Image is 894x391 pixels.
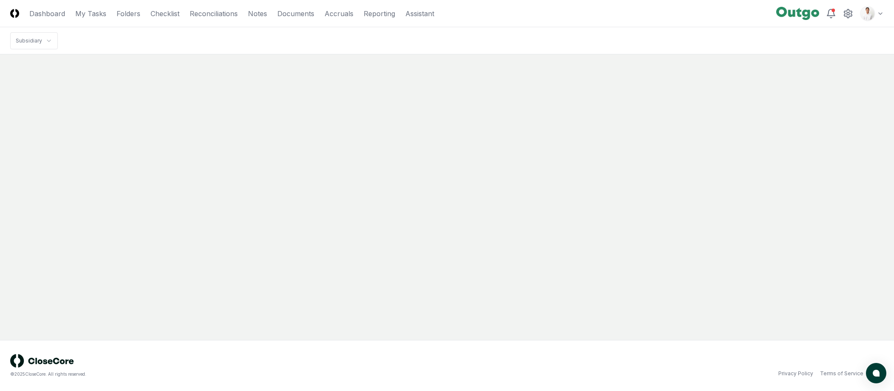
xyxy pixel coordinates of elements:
[190,8,238,19] a: Reconciliations
[75,8,106,19] a: My Tasks
[325,8,353,19] a: Accruals
[861,7,874,20] img: d09822cc-9b6d-4858-8d66-9570c114c672_b0bc35f1-fa8e-4ccc-bc23-b02c2d8c2b72.png
[248,8,267,19] a: Notes
[776,7,819,20] img: Outgo logo
[10,9,19,18] img: Logo
[405,8,434,19] a: Assistant
[10,354,74,368] img: logo
[151,8,179,19] a: Checklist
[277,8,314,19] a: Documents
[16,37,42,45] div: Subsidiary
[778,370,813,377] a: Privacy Policy
[117,8,140,19] a: Folders
[364,8,395,19] a: Reporting
[866,363,886,383] button: atlas-launcher
[29,8,65,19] a: Dashboard
[820,370,863,377] a: Terms of Service
[10,32,58,49] nav: breadcrumb
[10,371,447,377] div: © 2025 CloseCore. All rights reserved.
